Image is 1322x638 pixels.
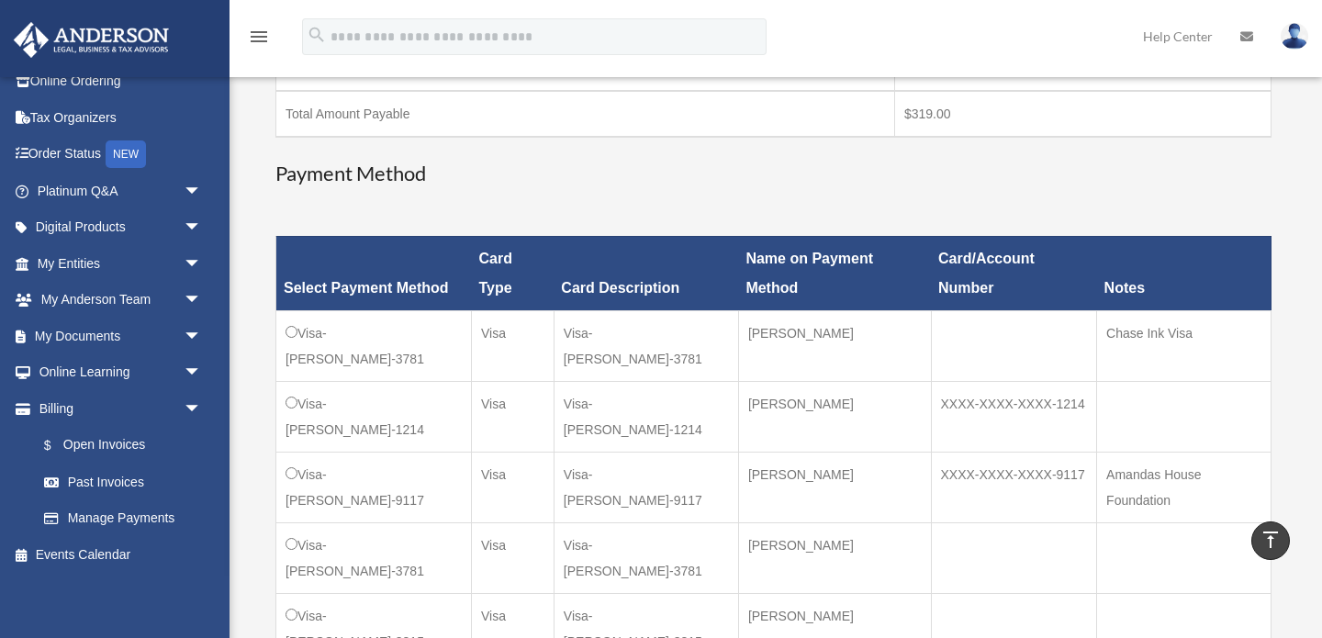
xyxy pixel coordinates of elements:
[276,91,895,137] td: Total Amount Payable
[13,99,230,136] a: Tax Organizers
[248,32,270,48] a: menu
[472,381,555,452] td: Visa
[54,434,63,457] span: $
[13,536,230,573] a: Events Calendar
[738,236,931,310] th: Name on Payment Method
[1260,529,1282,551] i: vertical_align_top
[13,282,230,319] a: My Anderson Teamarrow_drop_down
[472,310,555,381] td: Visa
[184,390,220,428] span: arrow_drop_down
[184,245,220,283] span: arrow_drop_down
[1281,23,1308,50] img: User Pic
[931,381,1097,452] td: XXXX-XXXX-XXXX-1214
[307,25,327,45] i: search
[8,22,174,58] img: Anderson Advisors Platinum Portal
[248,26,270,48] i: menu
[931,452,1097,522] td: XXXX-XXXX-XXXX-9117
[738,452,931,522] td: [PERSON_NAME]
[276,381,472,452] td: Visa-[PERSON_NAME]-1214
[1097,236,1272,310] th: Notes
[184,282,220,319] span: arrow_drop_down
[13,63,230,100] a: Online Ordering
[13,318,230,354] a: My Documentsarrow_drop_down
[1251,521,1290,560] a: vertical_align_top
[184,173,220,210] span: arrow_drop_down
[472,236,555,310] th: Card Type
[184,209,220,247] span: arrow_drop_down
[276,452,472,522] td: Visa-[PERSON_NAME]-9117
[276,310,472,381] td: Visa-[PERSON_NAME]-3781
[1097,310,1272,381] td: Chase Ink Visa
[554,522,738,593] td: Visa-[PERSON_NAME]-3781
[554,236,738,310] th: Card Description
[26,427,211,465] a: $Open Invoices
[554,381,738,452] td: Visa-[PERSON_NAME]-1214
[275,160,1272,188] h3: Payment Method
[554,452,738,522] td: Visa-[PERSON_NAME]-9117
[13,245,230,282] a: My Entitiesarrow_drop_down
[26,464,220,500] a: Past Invoices
[472,452,555,522] td: Visa
[472,522,555,593] td: Visa
[738,522,931,593] td: [PERSON_NAME]
[894,91,1271,137] td: $319.00
[1097,452,1272,522] td: Amandas House Foundation
[13,136,230,173] a: Order StatusNEW
[738,381,931,452] td: [PERSON_NAME]
[276,236,472,310] th: Select Payment Method
[13,173,230,209] a: Platinum Q&Aarrow_drop_down
[738,310,931,381] td: [PERSON_NAME]
[106,140,146,168] div: NEW
[554,310,738,381] td: Visa-[PERSON_NAME]-3781
[931,236,1097,310] th: Card/Account Number
[276,522,472,593] td: Visa-[PERSON_NAME]-3781
[13,209,230,246] a: Digital Productsarrow_drop_down
[26,500,220,537] a: Manage Payments
[13,390,220,427] a: Billingarrow_drop_down
[13,354,230,391] a: Online Learningarrow_drop_down
[184,354,220,392] span: arrow_drop_down
[184,318,220,355] span: arrow_drop_down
